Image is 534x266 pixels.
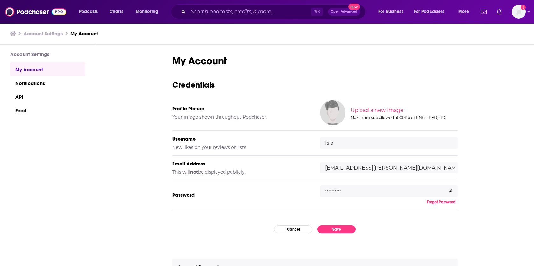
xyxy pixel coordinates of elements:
[512,5,526,19] span: Logged in as Isla
[414,7,445,16] span: For Podcasters
[172,144,310,150] h5: New likes on your reviews or lists
[136,7,158,16] span: Monitoring
[512,5,526,19] button: Show profile menu
[348,4,360,10] span: New
[172,136,310,142] h5: Username
[351,115,456,120] div: Maximum size allowed 5000Kb of PNG, JPEG, JPG
[172,114,310,120] h5: Your image shown throughout Podchaser.
[320,162,458,173] input: email
[331,10,357,13] span: Open Advanced
[177,4,372,19] div: Search podcasts, credits, & more...
[311,8,323,16] span: ⌘ K
[188,7,311,17] input: Search podcasts, credits, & more...
[478,6,489,17] a: Show notifications dropdown
[10,103,85,117] a: Feed
[494,6,504,17] a: Show notifications dropdown
[172,161,310,167] h5: Email Address
[105,7,127,17] a: Charts
[328,8,360,16] button: Open AdvancedNew
[325,184,341,193] p: ..........
[172,169,310,175] h5: This will be displayed publicly.
[10,51,85,57] h3: Account Settings
[521,5,526,10] svg: Add a profile image
[172,106,310,112] h5: Profile Picture
[10,76,85,90] a: Notifications
[172,192,310,198] h5: Password
[24,31,63,37] a: Account Settings
[5,6,66,18] img: Podchaser - Follow, Share and Rate Podcasts
[70,31,98,37] a: My Account
[320,137,458,149] input: username
[425,199,458,205] button: Forgot Password
[190,169,198,175] b: not
[378,7,403,16] span: For Business
[75,7,106,17] button: open menu
[317,225,356,233] button: Save
[458,7,469,16] span: More
[410,7,454,17] button: open menu
[79,7,98,16] span: Podcasts
[274,225,312,233] button: Cancel
[10,62,85,76] a: My Account
[110,7,123,16] span: Charts
[172,55,458,67] h1: My Account
[10,90,85,103] a: API
[172,80,458,90] h3: Credentials
[131,7,167,17] button: open menu
[512,5,526,19] img: User Profile
[454,7,477,17] button: open menu
[374,7,411,17] button: open menu
[320,100,345,125] img: Your profile image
